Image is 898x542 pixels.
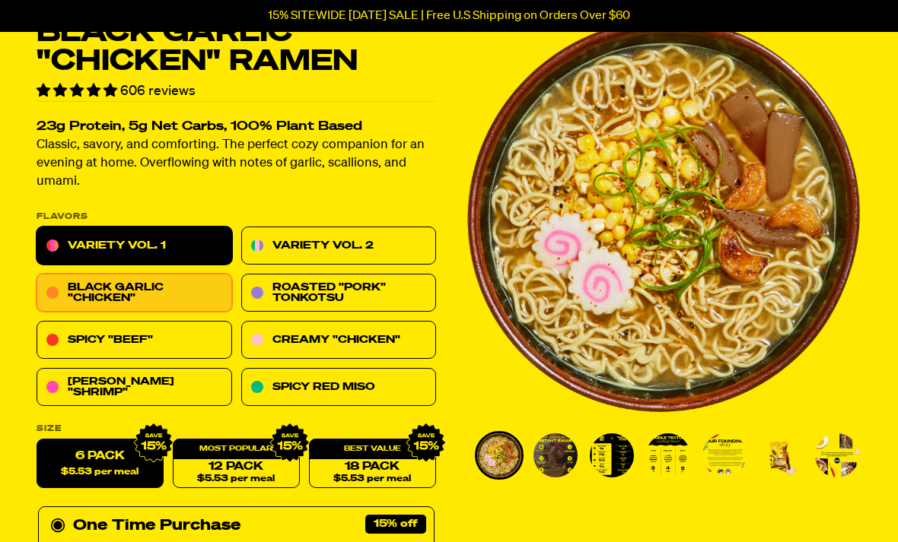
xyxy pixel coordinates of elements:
img: Black Garlic "Chicken" Ramen [759,433,803,477]
span: $5.53 per meal [333,474,411,484]
span: 4.76 stars [37,84,120,98]
a: Black Garlic "Chicken" [37,274,232,312]
li: Go to slide 1 [475,431,524,480]
label: 6 Pack [37,439,164,489]
a: 18 Pack$5.53 per meal [309,439,436,489]
img: Black Garlic "Chicken" Ramen [702,433,747,477]
a: Creamy "Chicken" [241,322,437,360]
li: Go to slide 7 [813,431,861,480]
span: 606 reviews [120,84,196,98]
span: $5.53 per meal [61,468,139,477]
p: 15% SITEWIDE [DATE] SALE | Free U.S Shipping on Orders Over $60 [268,9,630,23]
a: Spicy Red Miso [241,369,437,407]
a: Roasted "Pork" Tonkotsu [241,274,437,312]
img: IMG_9632.png [270,423,310,463]
li: Go to slide 2 [531,431,580,480]
img: Black Garlic "Chicken" Ramen [467,18,861,413]
li: Go to slide 5 [700,431,749,480]
span: $5.53 per meal [197,474,275,484]
p: Classic, savory, and comforting. The perfect cozy companion for an evening at home. Overflowing w... [37,137,436,192]
li: Go to slide 6 [756,431,805,480]
li: Go to slide 4 [644,431,693,480]
img: Black Garlic "Chicken" Ramen [815,433,859,477]
li: Go to slide 3 [588,431,636,480]
img: Black Garlic "Chicken" Ramen [646,433,690,477]
a: Variety Vol. 2 [241,227,437,265]
a: [PERSON_NAME] "Shrimp" [37,369,232,407]
h2: 23g Protein, 5g Net Carbs, 100% Plant Based [37,121,436,134]
img: IMG_9632.png [406,423,446,463]
p: Flavors [37,213,436,221]
a: Spicy "Beef" [37,322,232,360]
li: 1 of 7 [467,18,861,413]
img: Black Garlic "Chicken" Ramen [477,433,521,477]
img: Black Garlic "Chicken" Ramen [590,433,634,477]
label: Size [37,425,436,433]
a: 12 Pack$5.53 per meal [173,439,300,489]
img: Black Garlic "Chicken" Ramen [533,433,578,477]
a: Variety Vol. 1 [37,227,232,265]
img: IMG_9632.png [134,423,174,463]
div: PDP main carousel [467,18,861,413]
div: PDP main carousel thumbnails [467,431,861,480]
h1: Black Garlic "Chicken" Ramen [37,18,436,76]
